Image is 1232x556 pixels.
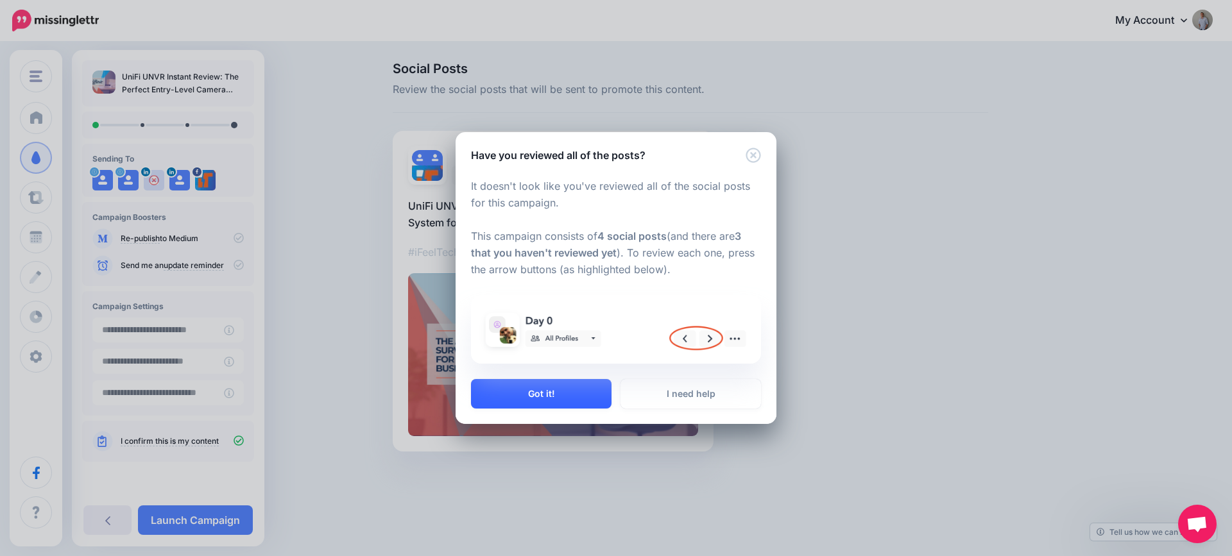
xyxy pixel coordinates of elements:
[746,147,761,164] button: Close
[471,379,612,409] button: Got it!
[471,178,761,294] p: It doesn't look like you've reviewed all of the social posts for this campaign. This campaign con...
[479,303,753,356] img: campaign-review-cycle-through-posts.png
[471,147,646,163] h5: Have you reviewed all of the posts?
[597,230,667,242] b: 4 social posts
[471,230,741,259] b: 3 that you haven't reviewed yet
[620,379,761,409] a: I need help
